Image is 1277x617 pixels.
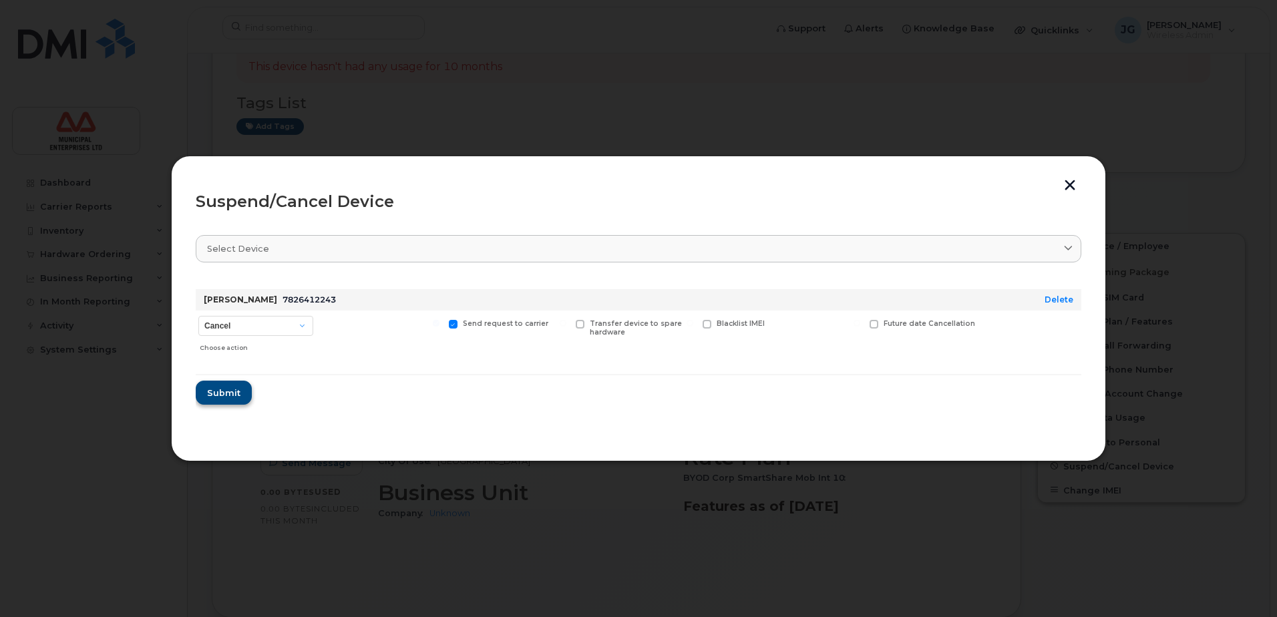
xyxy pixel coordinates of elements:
[854,320,860,327] input: Future date Cancellation
[717,319,765,328] span: Blacklist IMEI
[433,320,439,327] input: Send request to carrier
[196,235,1081,262] a: Select device
[283,294,336,304] span: 7826412243
[687,320,693,327] input: Blacklist IMEI
[1045,294,1073,304] a: Delete
[207,242,269,255] span: Select device
[463,319,548,328] span: Send request to carrier
[884,319,975,328] span: Future date Cancellation
[560,320,566,327] input: Transfer device to spare hardware
[200,337,313,353] div: Choose action
[204,294,277,304] strong: [PERSON_NAME]
[207,387,240,399] span: Submit
[196,194,1081,210] div: Suspend/Cancel Device
[590,319,682,337] span: Transfer device to spare hardware
[196,381,252,405] button: Submit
